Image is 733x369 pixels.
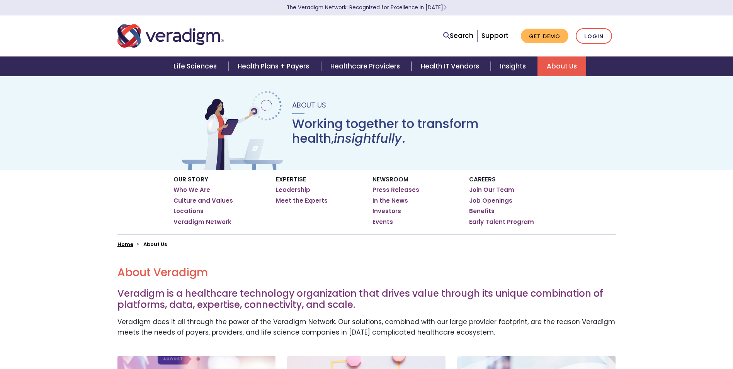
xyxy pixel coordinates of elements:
a: Login [576,28,612,44]
a: In the News [372,197,408,205]
a: Who We Are [173,186,210,194]
a: Culture and Values [173,197,233,205]
a: Meet the Experts [276,197,328,205]
a: Veradigm Network [173,218,231,226]
a: Home [117,241,133,248]
a: About Us [537,56,586,76]
em: insightfully [334,130,402,147]
a: Locations [173,207,204,215]
a: Early Talent Program [469,218,534,226]
img: Veradigm logo [117,23,224,49]
p: Veradigm does it all through the power of the Veradigm Network. Our solutions, combined with our ... [117,317,616,338]
span: Learn More [443,4,447,11]
a: Search [443,31,473,41]
a: Events [372,218,393,226]
a: Insights [491,56,537,76]
a: Health Plans + Payers [228,56,321,76]
a: Join Our Team [469,186,514,194]
a: Support [481,31,509,40]
a: Job Openings [469,197,512,205]
a: Life Sciences [164,56,228,76]
a: Benefits [469,207,495,215]
h3: Veradigm is a healthcare technology organization that drives value through its unique combination... [117,288,616,311]
h2: About Veradigm [117,266,616,279]
span: About Us [292,100,326,110]
a: Healthcare Providers [321,56,412,76]
a: Press Releases [372,186,419,194]
a: Health IT Vendors [412,56,491,76]
a: Investors [372,207,401,215]
a: Get Demo [521,29,568,44]
a: Leadership [276,186,310,194]
h1: Working together to transform health, . [292,116,553,146]
a: The Veradigm Network: Recognized for Excellence in [DATE]Learn More [287,4,447,11]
